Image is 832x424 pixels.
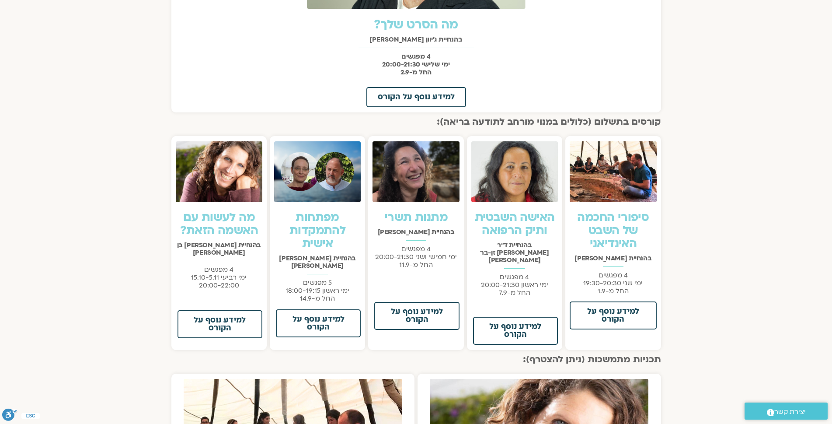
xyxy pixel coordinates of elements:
[399,260,433,269] span: החל מ-11.9
[581,308,645,323] span: למידע נוסף על הקורס
[366,87,466,107] a: למידע נוסף על הקורס
[499,288,530,297] span: החל מ-7.9
[374,302,459,330] a: למידע נוסף על הקורס
[287,315,349,331] span: למידע נוסף על הקורס
[289,210,345,252] a: מפתחות להתמקדות אישית
[171,117,661,127] h2: קורסים בתשלום (כלולים במנוי מורחב לתודעה בריאה):
[300,294,335,303] span: החל מ-14.9
[276,309,361,337] a: למידע נוסף על הקורס
[176,242,262,256] h2: בהנחיית [PERSON_NAME] בן [PERSON_NAME]
[471,273,558,297] p: 4 מפגשים ימי ראשון 20:00-21:30
[475,210,555,238] a: האישה השבטית ותיק הרפואה
[178,310,262,338] a: למידע נוסף על הקורס
[180,210,258,238] a: מה לעשות עם האשמה הזאת?
[401,52,431,61] strong: 4 מפגשים
[570,255,656,262] h2: בהנחיית [PERSON_NAME]
[386,308,448,324] span: למידע נוסף על הקורס
[372,228,459,236] h2: בהנחיית [PERSON_NAME]
[374,16,458,33] a: מה הסרט שלך?
[274,279,361,302] p: 5 מפגשים ימי ראשון 18:00-19:15
[577,210,649,252] a: סיפורי החכמה של השבט האינדיאני
[171,354,661,365] h2: תכניות מתמשכות (ניתן להצטרף):
[384,210,448,225] a: מתנות תשרי
[471,242,558,264] h2: בהנחיית ד"ר [PERSON_NAME] זן-בר [PERSON_NAME]
[473,317,558,345] a: למידע נוסף על הקורס
[774,406,806,418] span: יצירת קשר
[378,93,455,101] span: למידע נוסף על הקורס
[176,36,657,43] h2: בהנחיית ג'יוון [PERSON_NAME]
[400,68,432,77] strong: החל מ-2.9
[598,287,629,295] span: החל מ-1.9
[274,255,361,270] h2: בהנחיית [PERSON_NAME] [PERSON_NAME]
[484,323,547,339] span: למידע נוסף על הקורס
[199,281,239,290] span: 20:00-22:00
[745,403,828,420] a: יצירת קשר
[570,271,656,295] p: 4 מפגשים ימי שני 19:30-20:30
[189,316,251,332] span: למידע נוסף על הקורס
[382,60,450,69] strong: ימי שלישי 20:00-21:30
[570,301,656,329] a: למידע נוסף על הקורס
[372,245,459,269] p: 4 מפגשים ימי חמישי ושני 20:00-21:30
[176,266,262,289] p: 4 מפגשים ימי רביעי 15.10-5.11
